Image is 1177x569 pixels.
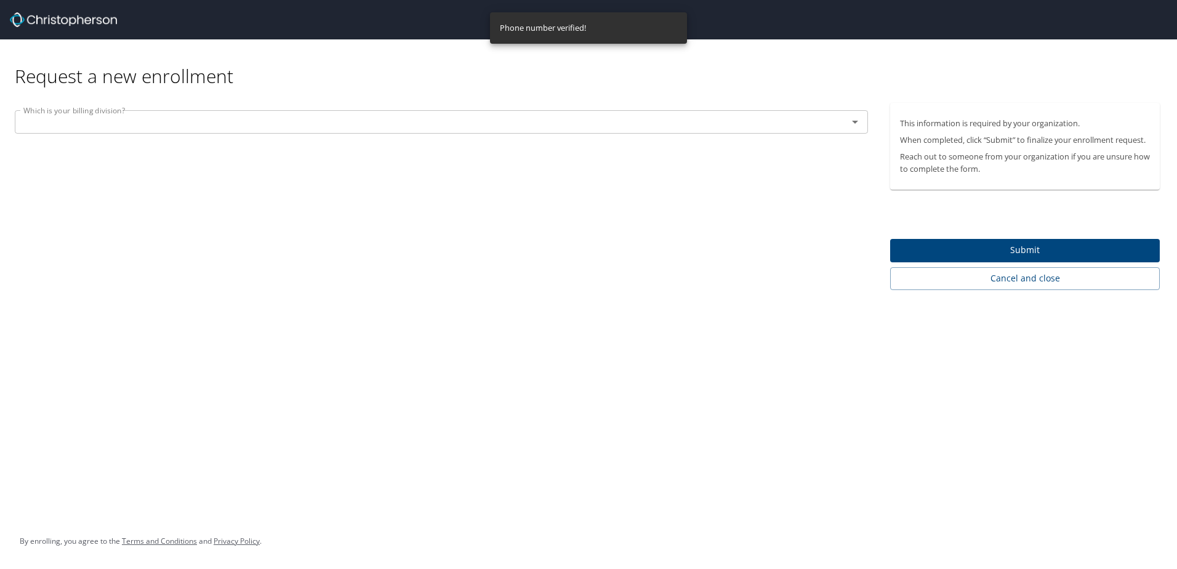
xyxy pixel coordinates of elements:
[900,151,1150,174] p: Reach out to someone from your organization if you are unsure how to complete the form.
[900,271,1150,286] span: Cancel and close
[900,118,1150,129] p: This information is required by your organization.
[900,243,1150,258] span: Submit
[900,134,1150,146] p: When completed, click “Submit” to finalize your enrollment request.
[10,12,117,27] img: cbt logo
[890,267,1160,290] button: Cancel and close
[20,526,262,557] div: By enrolling, you agree to the and .
[214,536,260,546] a: Privacy Policy
[122,536,197,546] a: Terms and Conditions
[500,16,586,40] div: Phone number verified!
[890,239,1160,263] button: Submit
[15,39,1170,88] div: Request a new enrollment
[846,113,864,131] button: Open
